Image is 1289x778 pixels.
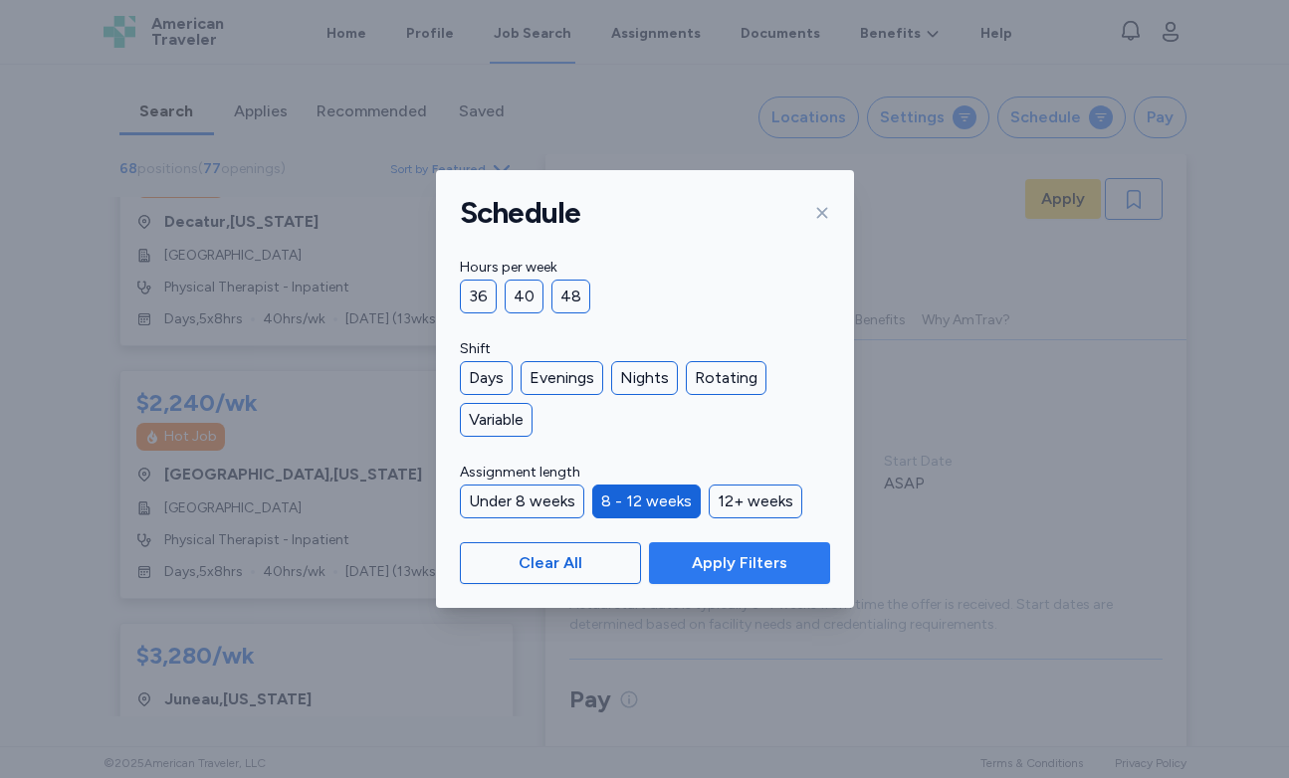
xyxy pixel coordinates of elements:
div: 12+ weeks [709,485,802,518]
button: Apply Filters [649,542,829,584]
div: Variable [460,403,533,437]
div: 36 [460,280,497,313]
div: 8 - 12 weeks [592,485,701,518]
span: Clear All [519,551,582,575]
div: Rotating [686,361,766,395]
div: 40 [505,280,543,313]
label: Assignment length [460,461,830,485]
span: Apply Filters [692,551,787,575]
div: Under 8 weeks [460,485,584,518]
div: Evenings [521,361,603,395]
div: 48 [551,280,590,313]
label: Hours per week [460,256,830,280]
div: Nights [611,361,678,395]
div: Days [460,361,513,395]
label: Shift [460,337,830,361]
button: Clear All [460,542,642,584]
h1: Schedule [460,194,581,232]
